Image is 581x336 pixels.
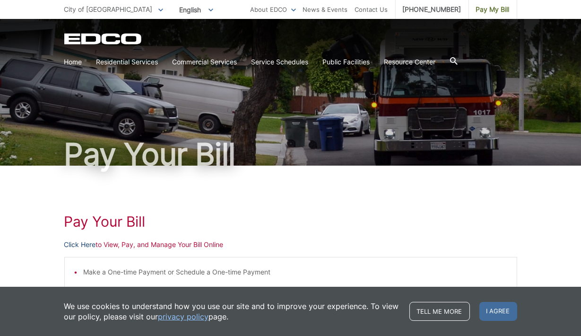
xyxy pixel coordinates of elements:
[158,311,209,322] a: privacy policy
[355,4,388,15] a: Contact Us
[64,139,517,169] h1: Pay Your Bill
[479,302,517,321] span: I agree
[64,57,82,67] a: Home
[64,239,517,250] p: to View, Pay, and Manage Your Bill Online
[64,5,153,13] span: City of [GEOGRAPHIC_DATA]
[84,267,507,277] li: Make a One-time Payment or Schedule a One-time Payment
[323,57,370,67] a: Public Facilities
[84,284,507,295] li: Set-up Auto-pay
[64,301,400,322] p: We use cookies to understand how you use our site and to improve your experience. To view our pol...
[251,4,296,15] a: About EDCO
[64,239,96,250] a: Click Here
[476,4,510,15] span: Pay My Bill
[173,2,220,18] span: English
[384,57,436,67] a: Resource Center
[96,57,158,67] a: Residential Services
[303,4,348,15] a: News & Events
[409,302,470,321] a: Tell me more
[251,57,309,67] a: Service Schedules
[173,57,237,67] a: Commercial Services
[64,33,143,44] a: EDCD logo. Return to the homepage.
[64,213,517,230] h1: Pay Your Bill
